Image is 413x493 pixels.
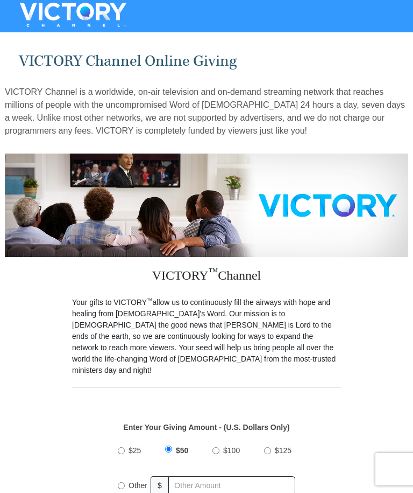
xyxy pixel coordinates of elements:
[6,3,140,27] img: VICTORYTHON - VICTORY Channel
[129,446,141,455] span: $25
[72,297,341,376] p: Your gifts to VICTORY allow us to continuously fill the airways with hope and healing from [DEMOG...
[72,257,341,297] h3: VICTORY Channel
[19,52,395,70] h1: VICTORY Channel Online Giving
[176,446,188,455] span: $50
[5,86,408,137] p: VICTORY Channel is a worldwide, on-air television and on-demand streaming network that reaches mi...
[209,266,218,277] sup: ™
[123,423,289,432] strong: Enter Your Giving Amount - (U.S. Dollars Only)
[223,446,240,455] span: $100
[147,297,153,303] sup: ™
[129,481,147,490] span: Other
[275,446,291,455] span: $125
